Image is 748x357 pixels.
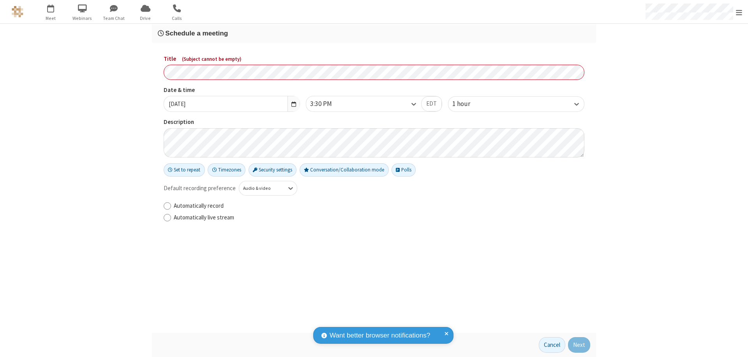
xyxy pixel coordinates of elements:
[162,15,192,22] span: Calls
[12,6,23,18] img: QA Selenium DO NOT DELETE OR CHANGE
[539,337,565,353] button: Cancel
[182,56,242,62] span: ( Subject cannot be empty )
[392,163,416,177] button: Polls
[243,185,280,192] div: Audio & video
[249,163,297,177] button: Security settings
[99,15,129,22] span: Team Chat
[421,96,442,112] button: EDT
[164,55,584,64] label: Title
[452,99,483,109] div: 1 hour
[174,201,584,210] label: Automatically record
[131,15,160,22] span: Drive
[165,29,228,37] span: Schedule a meeting
[729,337,742,352] iframe: Chat
[164,163,205,177] button: Set to repeat
[36,15,65,22] span: Meet
[208,163,245,177] button: Timezones
[68,15,97,22] span: Webinars
[310,99,345,109] div: 3:30 PM
[164,184,236,193] span: Default recording preference
[300,163,389,177] button: Conversation/Collaboration mode
[174,213,584,222] label: Automatically live stream
[568,337,590,353] button: Next
[164,86,300,95] label: Date & time
[330,330,430,341] span: Want better browser notifications?
[164,118,584,127] label: Description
